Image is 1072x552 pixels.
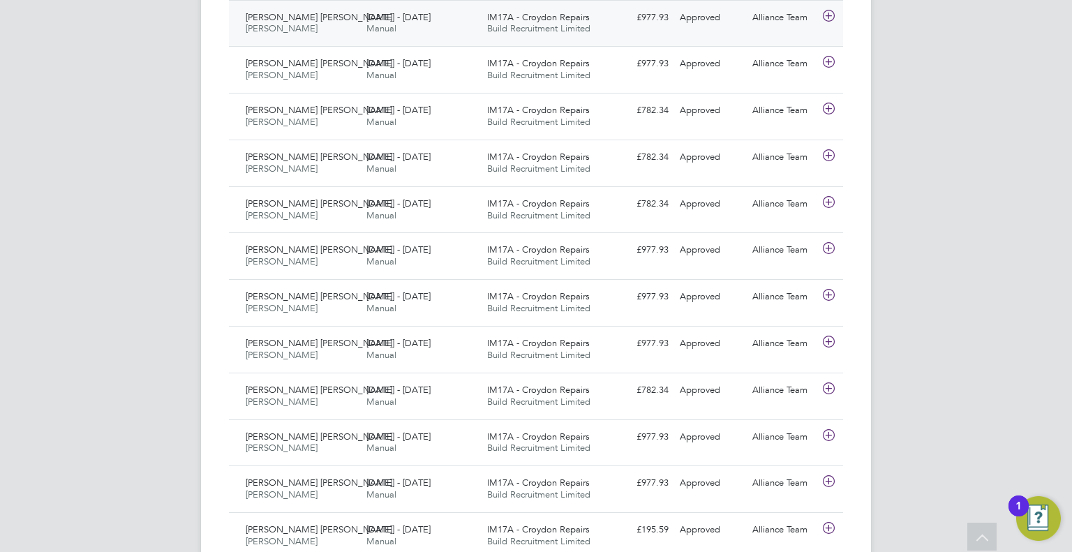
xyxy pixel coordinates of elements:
[246,535,318,547] span: [PERSON_NAME]
[1015,506,1022,524] div: 1
[487,69,590,81] span: Build Recruitment Limited
[246,151,392,163] span: [PERSON_NAME] [PERSON_NAME]
[366,116,396,128] span: Manual
[366,69,396,81] span: Manual
[246,384,392,396] span: [PERSON_NAME] [PERSON_NAME]
[602,239,674,262] div: £977.93
[747,379,819,402] div: Alliance Team
[246,302,318,314] span: [PERSON_NAME]
[246,116,318,128] span: [PERSON_NAME]
[246,197,392,209] span: [PERSON_NAME] [PERSON_NAME]
[674,519,747,542] div: Approved
[366,104,431,116] span: [DATE] - [DATE]
[366,442,396,454] span: Manual
[366,163,396,174] span: Manual
[674,6,747,29] div: Approved
[747,99,819,122] div: Alliance Team
[246,337,392,349] span: [PERSON_NAME] [PERSON_NAME]
[674,285,747,308] div: Approved
[674,193,747,216] div: Approved
[366,384,431,396] span: [DATE] - [DATE]
[366,523,431,535] span: [DATE] - [DATE]
[747,332,819,355] div: Alliance Team
[747,146,819,169] div: Alliance Team
[366,396,396,408] span: Manual
[674,472,747,495] div: Approved
[246,104,392,116] span: [PERSON_NAME] [PERSON_NAME]
[246,163,318,174] span: [PERSON_NAME]
[366,349,396,361] span: Manual
[602,193,674,216] div: £782.34
[246,22,318,34] span: [PERSON_NAME]
[246,488,318,500] span: [PERSON_NAME]
[246,477,392,488] span: [PERSON_NAME] [PERSON_NAME]
[487,337,590,349] span: IM17A - Croydon Repairs
[246,431,392,442] span: [PERSON_NAME] [PERSON_NAME]
[487,477,590,488] span: IM17A - Croydon Repairs
[602,426,674,449] div: £977.93
[246,255,318,267] span: [PERSON_NAME]
[747,193,819,216] div: Alliance Team
[366,151,431,163] span: [DATE] - [DATE]
[246,57,392,69] span: [PERSON_NAME] [PERSON_NAME]
[487,57,590,69] span: IM17A - Croydon Repairs
[246,209,318,221] span: [PERSON_NAME]
[487,116,590,128] span: Build Recruitment Limited
[246,244,392,255] span: [PERSON_NAME] [PERSON_NAME]
[674,426,747,449] div: Approved
[602,285,674,308] div: £977.93
[602,519,674,542] div: £195.59
[674,332,747,355] div: Approved
[246,11,392,23] span: [PERSON_NAME] [PERSON_NAME]
[487,22,590,34] span: Build Recruitment Limited
[674,52,747,75] div: Approved
[487,384,590,396] span: IM17A - Croydon Repairs
[747,52,819,75] div: Alliance Team
[366,535,396,547] span: Manual
[487,396,590,408] span: Build Recruitment Limited
[602,146,674,169] div: £782.34
[487,255,590,267] span: Build Recruitment Limited
[602,6,674,29] div: £977.93
[366,255,396,267] span: Manual
[487,488,590,500] span: Build Recruitment Limited
[487,535,590,547] span: Build Recruitment Limited
[246,523,392,535] span: [PERSON_NAME] [PERSON_NAME]
[366,488,396,500] span: Manual
[366,431,431,442] span: [DATE] - [DATE]
[487,442,590,454] span: Build Recruitment Limited
[246,290,392,302] span: [PERSON_NAME] [PERSON_NAME]
[246,69,318,81] span: [PERSON_NAME]
[487,104,590,116] span: IM17A - Croydon Repairs
[674,239,747,262] div: Approved
[366,197,431,209] span: [DATE] - [DATE]
[366,22,396,34] span: Manual
[366,209,396,221] span: Manual
[246,396,318,408] span: [PERSON_NAME]
[487,209,590,221] span: Build Recruitment Limited
[1016,496,1061,541] button: Open Resource Center, 1 new notification
[246,349,318,361] span: [PERSON_NAME]
[487,349,590,361] span: Build Recruitment Limited
[747,426,819,449] div: Alliance Team
[366,290,431,302] span: [DATE] - [DATE]
[366,244,431,255] span: [DATE] - [DATE]
[366,302,396,314] span: Manual
[747,239,819,262] div: Alliance Team
[674,379,747,402] div: Approved
[487,197,590,209] span: IM17A - Croydon Repairs
[487,431,590,442] span: IM17A - Croydon Repairs
[487,163,590,174] span: Build Recruitment Limited
[487,302,590,314] span: Build Recruitment Limited
[674,146,747,169] div: Approved
[487,244,590,255] span: IM17A - Croydon Repairs
[602,99,674,122] div: £782.34
[487,290,590,302] span: IM17A - Croydon Repairs
[602,332,674,355] div: £977.93
[602,52,674,75] div: £977.93
[747,472,819,495] div: Alliance Team
[487,11,590,23] span: IM17A - Croydon Repairs
[246,442,318,454] span: [PERSON_NAME]
[487,523,590,535] span: IM17A - Croydon Repairs
[366,57,431,69] span: [DATE] - [DATE]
